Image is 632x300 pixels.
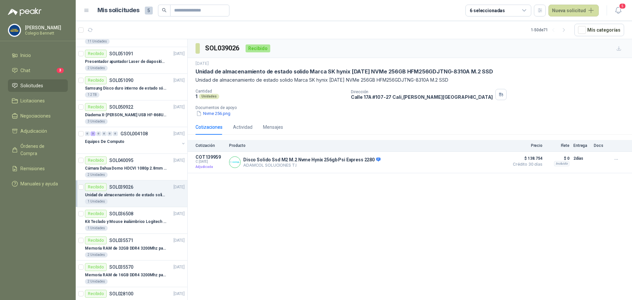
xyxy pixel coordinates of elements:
div: Recibido [85,290,107,298]
span: Inicio [20,52,31,59]
button: Nueva solicitud [548,5,599,16]
p: Producto [229,143,506,148]
div: 0 [85,131,90,136]
p: SOL035571 [109,238,133,243]
p: [DATE] [173,291,185,297]
span: 5 [145,7,153,14]
p: Docs [594,143,607,148]
p: Flete [546,143,569,148]
p: Unidad de almacenamiento de estado solido Marca SK hynix [DATE] NVMe 256GB HFM256GDJTNG-8310A M.2... [85,192,167,198]
p: Entrega [573,143,590,148]
p: Memoria RAM de 32GB DDR4 3200Mhz para portátil marca KINGSTON FURY [85,245,167,252]
p: ADAMCOL SOLUCIONES T.I [243,163,381,168]
p: [DATE] [173,211,185,217]
div: 0 [107,131,112,136]
p: $ 0 [546,154,569,162]
div: 2 Unidades [85,66,108,71]
div: Recibido [85,50,107,58]
p: Cotización [196,143,225,148]
p: Dirección [351,90,493,94]
div: Recibido [85,183,107,191]
div: 2 Unidades [85,279,108,284]
p: Documentos de apoyo [196,105,629,110]
p: [DATE] [196,61,209,67]
span: Manuales y ayuda [20,180,58,187]
button: Mís categorías [574,24,624,36]
p: Disco Solido Ssd M2 M.2 Nvme Hynix 256gb Psi Express 2280 [243,157,381,163]
p: Presentador apuntador Laser de diapositivas Wireless USB 2.4 ghz Marca Technoquick [85,59,167,65]
p: COT139959 [196,154,225,160]
div: Actividad [233,123,252,131]
p: [DATE] [173,51,185,57]
div: Recibido [85,263,107,271]
p: Diadema X-[PERSON_NAME] USB HF-868U USB con micrófono [85,112,167,118]
a: RecibidoSOL050922[DATE] Diadema X-[PERSON_NAME] USB HF-868U USB con micrófono3 Unidades [76,100,187,127]
div: 1 Unidades [85,226,108,231]
span: 3 [57,68,64,73]
a: RecibidoSOL051091[DATE] Presentador apuntador Laser de diapositivas Wireless USB 2.4 ghz Marca Te... [76,47,187,74]
p: Adjudicada [196,164,225,170]
a: Órdenes de Compra [8,140,68,160]
img: Company Logo [229,157,240,168]
a: RecibidoSOL040095[DATE] Cámara Dahua Domo HDCVI 1080p 2.8mm IP67 Led IR 30m mts nocturnos2 Unidades [76,154,187,180]
p: [DATE] [173,264,185,270]
p: 2 días [573,154,590,162]
p: Equipos De Computo [85,139,124,145]
p: [DATE] [173,77,185,84]
div: Recibido [85,156,107,164]
span: $ 138.754 [510,154,542,162]
p: [DATE] [173,237,185,244]
span: search [162,8,167,13]
button: 5 [612,5,624,16]
p: Unidad de almacenamiento de estado solido Marca SK hynix [DATE] NVMe 256GB HFM256GDJTNG-8310A M.2... [196,68,493,75]
p: Precio [510,143,542,148]
button: Nvme 256.png [196,110,231,117]
div: 0 [113,131,118,136]
a: RecibidoSOL039026[DATE] Unidad de almacenamiento de estado solido Marca SK hynix [DATE] NVMe 256G... [76,180,187,207]
div: 1 2 TB [85,92,99,97]
p: [DATE] [173,104,185,110]
div: 2 Unidades [85,172,108,177]
p: SOL035570 [109,265,133,269]
p: Calle 17A #107-27 Cali , [PERSON_NAME][GEOGRAPHIC_DATA] [351,94,493,100]
a: Adjudicación [8,125,68,137]
p: Cantidad [196,89,346,94]
p: [DATE] [173,157,185,164]
div: 3 [91,131,95,136]
div: Recibido [85,76,107,84]
p: Colegio Bennett [25,31,66,35]
span: Órdenes de Compra [20,143,62,157]
div: 1 Unidades [85,199,108,204]
span: Negociaciones [20,112,51,120]
span: Licitaciones [20,97,45,104]
p: Kit Teclado y Mouse inalámbrico Logitech MK235 en español [85,219,167,225]
div: 0 [96,131,101,136]
a: RecibidoSOL051090[DATE] Samsung Disco duro interno de estado sólido 990 PRO SSD NVMe M.2 PCIe Gen... [76,74,187,100]
a: Remisiones [8,162,68,175]
div: Cotizaciones [196,123,223,131]
div: Recibido [85,236,107,244]
p: SOL040095 [109,158,133,163]
a: RecibidoSOL036508[DATE] Kit Teclado y Mouse inalámbrico Logitech MK235 en español1 Unidades [76,207,187,234]
a: Negociaciones [8,110,68,122]
div: Incluido [554,161,569,166]
p: Unidad de almacenamiento de estado solido Marca SK hynix [DATE] NVMe 256GB HFM256GDJTNG-8310A M.2... [196,76,624,84]
div: Recibido [85,103,107,111]
div: Recibido [246,44,270,52]
div: 3 Unidades [85,119,108,124]
span: Solicitudes [20,82,43,89]
p: SOL039026 [109,185,133,189]
div: 11 Unidades [85,39,110,44]
a: RecibidoSOL035571[DATE] Memoria RAM de 32GB DDR4 3200Mhz para portátil marca KINGSTON FURY2 Unidades [76,234,187,260]
span: Remisiones [20,165,45,172]
p: Cámara Dahua Domo HDCVI 1080p 2.8mm IP67 Led IR 30m mts nocturnos [85,165,167,172]
img: Logo peakr [8,8,41,16]
a: RecibidoSOL035570[DATE] Memoria RAM de 16GB DDR4 3200Mhz para portátil marca KINGSTON FURY2 Unidades [76,260,187,287]
a: Solicitudes [8,79,68,92]
div: 0 [102,131,107,136]
h1: Mis solicitudes [97,6,140,15]
span: 5 [619,3,626,9]
a: Licitaciones [8,95,68,107]
img: Company Logo [8,24,21,37]
p: SOL051090 [109,78,133,83]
